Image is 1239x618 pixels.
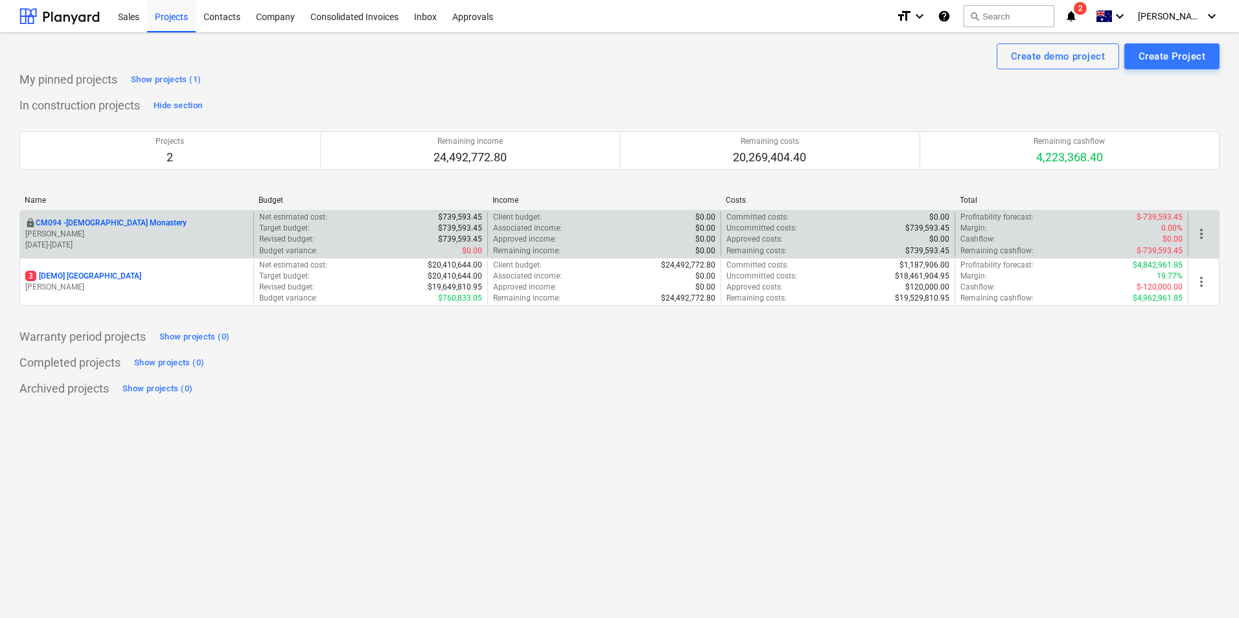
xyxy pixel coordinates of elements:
p: 4,223,368.40 [1034,150,1105,165]
p: Uncommitted costs : [726,271,797,282]
div: 3[DEMO] [GEOGRAPHIC_DATA][PERSON_NAME] [25,271,248,293]
i: notifications [1065,8,1078,24]
p: $0.00 [695,212,715,223]
i: keyboard_arrow_down [1112,8,1128,24]
p: $18,461,904.95 [895,271,949,282]
p: Approved costs : [726,234,783,245]
p: Associated income : [493,271,562,282]
span: 2 [1074,2,1087,15]
p: Cashflow : [960,234,995,245]
p: $0.00 [929,212,949,223]
p: Remaining costs [733,136,806,147]
p: Approved costs : [726,282,783,293]
div: Total [960,196,1183,205]
p: 19.77% [1157,271,1183,282]
p: Margin : [960,271,987,282]
p: Remaining cashflow : [960,293,1034,304]
div: CM094 -[DEMOGRAPHIC_DATA] Monastery[PERSON_NAME][DATE]-[DATE] [25,218,248,251]
p: $4,962,961.85 [1133,293,1183,304]
p: $0.00 [695,282,715,293]
button: Show projects (1) [128,69,204,90]
div: Name [25,196,248,205]
p: Remaining costs : [726,293,787,304]
p: $0.00 [695,246,715,257]
p: $739,593.45 [438,212,482,223]
p: Profitability forecast : [960,212,1034,223]
div: Show projects (0) [134,356,204,371]
p: Approved income : [493,282,557,293]
p: $739,593.45 [438,223,482,234]
div: Show projects (0) [122,382,192,396]
p: Budget variance : [259,246,318,257]
p: $19,529,810.95 [895,293,949,304]
p: Cashflow : [960,282,995,293]
p: Budget variance : [259,293,318,304]
p: Remaining cashflow [1034,136,1105,147]
p: $120,000.00 [905,282,949,293]
button: Hide section [150,95,205,116]
div: Create Project [1139,48,1205,65]
p: Approved income : [493,234,557,245]
p: Revised budget : [259,282,314,293]
div: Budget [259,196,482,205]
p: Remaining income : [493,246,561,257]
p: 0.00% [1161,223,1183,234]
p: Margin : [960,223,987,234]
button: Create demo project [997,43,1119,69]
p: Archived projects [19,381,109,396]
i: keyboard_arrow_down [912,8,927,24]
p: [DEMO] [GEOGRAPHIC_DATA] [25,271,141,282]
p: Net estimated cost : [259,212,327,223]
p: $739,593.45 [905,223,949,234]
p: Target budget : [259,271,310,282]
span: locked [25,218,36,228]
p: Completed projects [19,355,121,371]
span: 3 [25,271,36,281]
p: Remaining cashflow : [960,246,1034,257]
span: more_vert [1194,274,1209,290]
p: Net estimated cost : [259,260,327,271]
button: Search [964,5,1054,27]
p: $0.00 [695,223,715,234]
p: Client budget : [493,260,542,271]
p: Remaining income [434,136,507,147]
p: $24,492,772.80 [661,293,715,304]
button: Show projects (0) [156,326,233,347]
p: $20,410,644.00 [428,260,482,271]
p: [DATE] - [DATE] [25,240,248,251]
p: Client budget : [493,212,542,223]
p: $24,492,772.80 [661,260,715,271]
p: $-739,593.45 [1137,212,1183,223]
div: This project is confidential [25,218,36,229]
span: more_vert [1194,226,1209,242]
p: Committed costs : [726,212,789,223]
p: Uncommitted costs : [726,223,797,234]
p: $0.00 [695,234,715,245]
p: $19,649,810.95 [428,282,482,293]
div: Create demo project [1011,48,1105,65]
div: Costs [726,196,949,205]
p: $20,410,644.00 [428,271,482,282]
p: $0.00 [695,271,715,282]
p: $-739,593.45 [1137,246,1183,257]
p: $0.00 [1163,234,1183,245]
button: Show projects (0) [119,378,196,399]
p: 20,269,404.40 [733,150,806,165]
p: Warranty period projects [19,329,146,345]
p: $739,593.45 [905,246,949,257]
p: Projects [156,136,184,147]
div: Show projects (0) [159,330,229,345]
div: Hide section [154,98,202,113]
p: $1,187,906.00 [899,260,949,271]
p: $0.00 [462,246,482,257]
p: $4,842,961.85 [1133,260,1183,271]
i: format_size [896,8,912,24]
p: Target budget : [259,223,310,234]
p: Profitability forecast : [960,260,1034,271]
p: $-120,000.00 [1137,282,1183,293]
p: [PERSON_NAME] [25,282,248,293]
i: Knowledge base [938,8,951,24]
p: Committed costs : [726,260,789,271]
p: Revised budget : [259,234,314,245]
p: Remaining costs : [726,246,787,257]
